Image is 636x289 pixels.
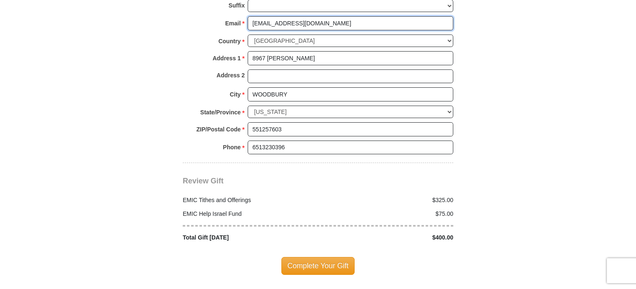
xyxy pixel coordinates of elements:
span: Review Gift [183,177,224,185]
div: EMIC Tithes and Offerings [179,196,318,205]
div: $325.00 [318,196,458,205]
strong: Address 2 [216,69,245,81]
span: Complete Your Gift [281,257,355,274]
strong: Phone [223,141,241,153]
div: Total Gift [DATE] [179,233,318,242]
strong: Country [219,35,241,47]
div: EMIC Help Israel Fund [179,210,318,218]
strong: Email [225,17,241,29]
strong: City [230,89,241,100]
div: $400.00 [318,233,458,242]
strong: ZIP/Postal Code [196,124,241,135]
strong: State/Province [200,106,241,118]
div: $75.00 [318,210,458,218]
strong: Address 1 [213,52,241,64]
